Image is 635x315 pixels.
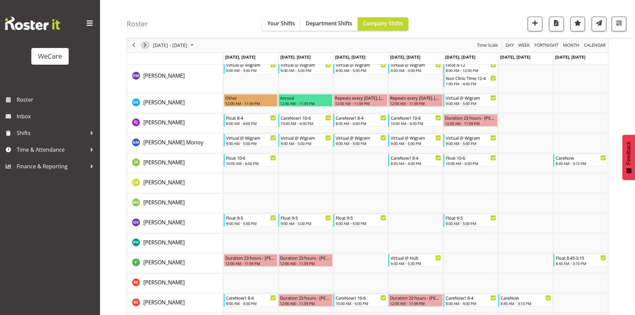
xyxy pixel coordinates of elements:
td: Rhianne Sharples resource [127,293,223,313]
div: Olive Vermazen"s event - Float 9-5 Begin From Wednesday, August 27, 2025 at 9:00:00 AM GMT+12:00 ... [333,214,388,227]
div: 12:00 AM - 11:59 PM [225,101,276,106]
div: Duration 23 hours - [PERSON_NAME] [225,254,276,261]
td: Philippa Henry resource [127,233,223,253]
div: Float 9-5 [226,214,276,221]
button: Timeline Day [505,41,515,50]
button: Timeline Month [562,41,581,50]
span: [PERSON_NAME] [143,259,185,266]
h4: Roster [127,20,148,28]
span: Inbox [17,111,97,121]
div: Olive Vermazen"s event - Float 9-5 Begin From Tuesday, August 26, 2025 at 9:00:00 AM GMT+12:00 En... [278,214,333,227]
div: Pooja Prabhu"s event - Virtual @ Hub Begin From Thursday, August 28, 2025 at 9:30:00 AM GMT+12:00... [388,254,443,267]
div: Deepti Raturi"s event - Repeats every wednesday, thursday - Deepti Raturi Begin From Thursday, Au... [388,94,443,107]
span: [PERSON_NAME] [143,179,185,186]
span: [PERSON_NAME] [143,99,185,106]
div: 8:45 AM - 3:15 PM [556,261,606,266]
div: Deepti Raturi"s event - Virtual @ Wigram Begin From Friday, August 29, 2025 at 9:00:00 AM GMT+12:... [443,94,498,107]
div: Rhianne Sharples"s event - CareNow Begin From Saturday, August 30, 2025 at 8:45:00 AM GMT+12:00 E... [498,294,553,307]
div: 9:00 AM - 5:00 PM [446,221,496,226]
div: 10:00 AM - 6:00 PM [446,161,496,166]
span: [DATE], [DATE] [390,54,420,60]
div: 12:00 AM - 11:59 PM [335,101,386,106]
div: Float 10-6 [446,154,496,161]
div: Virtual @ Wigram [226,61,276,68]
a: [PERSON_NAME] [143,298,185,306]
div: next period [139,38,151,52]
div: CareNow1 8-4 [226,294,276,301]
div: Float 8-4 [226,114,276,121]
div: Duration 23 hours - [PERSON_NAME] [280,254,331,261]
div: Rhianne Sharples"s event - CareNow1 8-4 Begin From Monday, August 25, 2025 at 8:00:00 AM GMT+12:0... [224,294,278,307]
div: Jane Arps"s event - CareNow Begin From Sunday, August 31, 2025 at 8:45:00 AM GMT+12:00 Ends At Su... [553,154,608,167]
div: Virtual @ Wigram [446,94,496,101]
div: Deepti Mahajan"s event - Non Clinic Time 12-4 Begin From Friday, August 29, 2025 at 1:00:00 PM GM... [443,74,498,87]
div: 9:00 AM - 5:00 PM [391,141,441,146]
span: [DATE], [DATE] [445,54,475,60]
button: Feedback - Show survey [622,135,635,180]
div: CareNow1 10-6 [391,114,441,121]
div: Pooja Prabhu"s event - Float 8.45-3.15 Begin From Sunday, August 31, 2025 at 8:45:00 AM GMT+12:00... [553,254,608,267]
td: Ella Jarvis resource [127,113,223,133]
span: Department Shifts [306,20,352,27]
div: Rhianne Sharples"s event - CareNow1 10-6 Begin From Wednesday, August 27, 2025 at 10:00:00 AM GMT... [333,294,388,307]
span: [DATE], [DATE] [500,54,530,60]
span: [DATE], [DATE] [555,54,585,60]
span: Month [562,41,580,50]
div: Olive Vermazen"s event - Float 9-5 Begin From Monday, August 25, 2025 at 9:00:00 AM GMT+12:00 End... [224,214,278,227]
a: [PERSON_NAME] [143,118,185,126]
div: Deepti Raturi"s event - Repeats every wednesday, thursday - Deepti Raturi Begin From Wednesday, A... [333,94,388,107]
div: Virtual @ Wigram [281,61,331,68]
div: CareNow [556,154,606,161]
div: 9:00 AM - 5:00 PM [336,141,386,146]
div: 10:00 AM - 6:00 PM [391,121,441,126]
div: Ella Jarvis"s event - CareNow1 8-4 Begin From Wednesday, August 27, 2025 at 8:00:00 AM GMT+12:00 ... [333,114,388,127]
span: [DATE] - [DATE] [152,41,188,50]
div: 12:00 AM - 11:59 PM [280,301,331,306]
div: 9:00 AM - 5:00 PM [226,68,276,73]
div: Virtual @ Wigram [391,61,441,68]
div: Virtual @ Hub [391,254,441,261]
td: Rachel Els resource [127,273,223,293]
td: Deepti Raturi resource [127,93,223,113]
button: Send a list of all shifts for the selected filtered period to all rostered employees. [592,17,606,31]
div: 10:00 AM - 6:00 PM [226,161,276,166]
div: Deepti Mahajan"s event - Virtual @ Wigram Begin From Tuesday, August 26, 2025 at 9:00:00 AM GMT+1... [278,61,333,74]
span: Company Shifts [363,20,403,27]
div: Deepti Raturi"s event - Other Begin From Monday, August 25, 2025 at 12:00:00 AM GMT+12:00 Ends At... [224,94,278,107]
span: [PERSON_NAME] [143,159,185,166]
span: [PERSON_NAME] Monoy [143,139,203,146]
td: Marie-Claire Dickson-Bakker resource [127,193,223,213]
div: 9:00 AM - 5:00 PM [391,68,441,73]
td: Liandy Kritzinger resource [127,173,223,193]
div: Repeats every [DATE], [DATE] - [PERSON_NAME] [390,94,441,101]
td: Pooja Prabhu resource [127,253,223,273]
div: Float 9-5 [336,214,386,221]
div: Repeats every [DATE], [DATE] - [PERSON_NAME] [335,94,386,101]
a: [PERSON_NAME] [143,218,185,226]
img: Rosterit website logo [5,17,60,30]
div: 12:00 AM - 11:59 PM [280,101,331,106]
div: August 25 - 31, 2025 [151,38,198,52]
button: Highlight an important date within the roster. [570,17,585,31]
div: previous period [128,38,139,52]
span: [PERSON_NAME] [143,279,185,286]
div: Ella Jarvis"s event - Float 8-4 Begin From Monday, August 25, 2025 at 8:00:00 AM GMT+12:00 Ends A... [224,114,278,127]
button: Fortnight [533,41,560,50]
span: [PERSON_NAME] [143,119,185,126]
div: Duration 23 hours - [PERSON_NAME] [280,294,331,301]
a: [PERSON_NAME] [143,178,185,186]
span: Week [518,41,530,50]
span: [PERSON_NAME] [143,72,185,79]
div: CareNow1 8-4 [391,154,441,161]
button: Your Shifts [262,17,300,31]
span: calendar [583,41,606,50]
span: [DATE], [DATE] [280,54,311,60]
div: Virtual @ Wigram [336,134,386,141]
div: 10:00 AM - 6:00 PM [281,121,331,126]
div: Ella Jarvis"s event - CareNow1 10-6 Begin From Tuesday, August 26, 2025 at 10:00:00 AM GMT+12:00 ... [278,114,333,127]
button: Previous [129,41,138,50]
div: 9:00 AM - 5:00 PM [336,221,386,226]
a: [PERSON_NAME] [143,198,185,206]
span: Time & Attendance [17,145,87,155]
button: Next [141,41,150,50]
